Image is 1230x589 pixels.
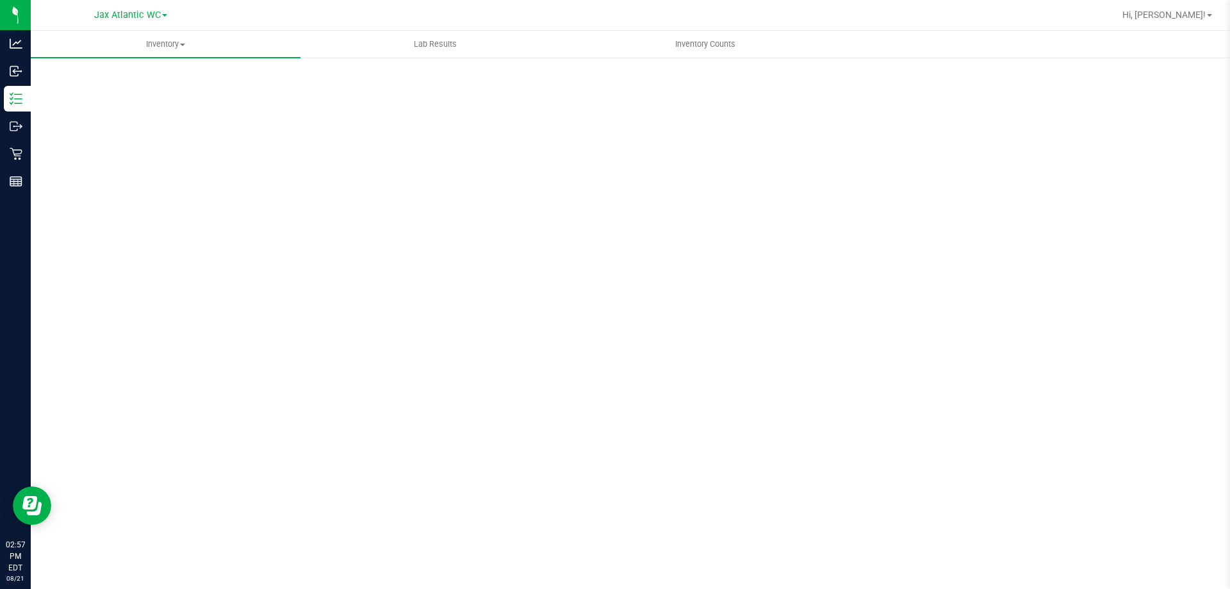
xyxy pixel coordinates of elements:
span: Jax Atlantic WC [94,10,161,21]
a: Inventory Counts [570,31,840,58]
iframe: Resource center [13,486,51,525]
inline-svg: Retail [10,147,22,160]
span: Hi, [PERSON_NAME]! [1122,10,1206,20]
inline-svg: Reports [10,175,22,188]
inline-svg: Inbound [10,65,22,78]
a: Inventory [31,31,300,58]
p: 08/21 [6,574,25,583]
inline-svg: Outbound [10,120,22,133]
span: Inventory [31,38,300,50]
inline-svg: Analytics [10,37,22,50]
span: Inventory Counts [658,38,753,50]
a: Lab Results [300,31,570,58]
inline-svg: Inventory [10,92,22,105]
p: 02:57 PM EDT [6,539,25,574]
span: Lab Results [397,38,474,50]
